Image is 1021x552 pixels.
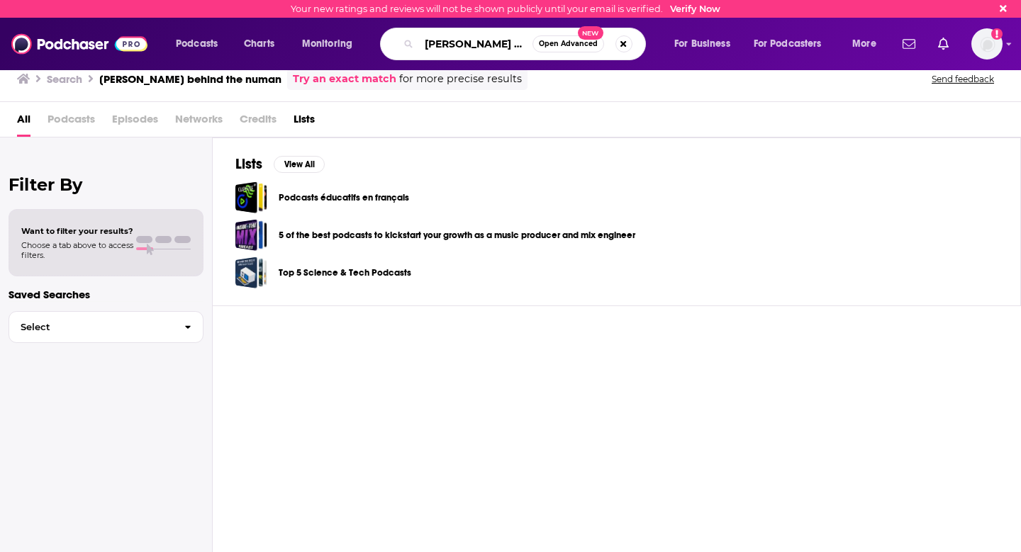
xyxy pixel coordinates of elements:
[664,33,748,55] button: open menu
[852,34,876,54] span: More
[578,26,603,40] span: New
[235,33,283,55] a: Charts
[394,28,659,60] div: Search podcasts, credits, & more...
[291,4,720,14] div: Your new ratings and reviews will not be shown publicly until your email is verified.
[48,108,95,137] span: Podcasts
[274,156,325,173] button: View All
[674,34,730,54] span: For Business
[17,108,30,137] a: All
[754,34,822,54] span: For Podcasters
[11,30,147,57] img: Podchaser - Follow, Share and Rate Podcasts
[539,40,598,47] span: Open Advanced
[244,34,274,54] span: Charts
[240,108,277,137] span: Credits
[294,108,315,137] a: Lists
[971,28,1003,60] img: User Profile
[235,257,267,288] a: Top 5 Science & Tech Podcasts
[842,33,894,55] button: open menu
[399,71,522,87] span: for more precise results
[670,4,720,14] a: Verify Now
[302,34,352,54] span: Monitoring
[991,28,1003,40] svg: Email not verified
[9,288,203,301] p: Saved Searches
[292,33,371,55] button: open menu
[9,322,173,332] span: Select
[235,155,262,173] h2: Lists
[47,72,82,86] h3: Search
[419,33,532,55] input: Search podcasts, credits, & more...
[279,265,411,281] a: Top 5 Science & Tech Podcasts
[744,33,842,55] button: open menu
[112,108,158,137] span: Episodes
[279,190,409,205] a: Podcasts éducatifs en français
[9,311,203,343] button: Select
[235,181,267,213] a: Podcasts éducatifs en français
[176,34,218,54] span: Podcasts
[9,174,203,195] h2: Filter By
[927,73,998,85] button: Send feedback
[175,108,223,137] span: Networks
[932,32,954,56] a: Show notifications dropdown
[971,28,1003,60] span: Logged in as levels
[21,240,133,260] span: Choose a tab above to access filters.
[971,28,1003,60] button: Show profile menu
[99,72,281,86] h3: [PERSON_NAME] behind the numan
[235,155,325,173] a: ListsView All
[235,219,267,251] a: 5 of the best podcasts to kickstart your growth as a music producer and mix engineer
[279,227,635,243] a: 5 of the best podcasts to kickstart your growth as a music producer and mix engineer
[21,226,133,236] span: Want to filter your results?
[293,71,396,87] a: Try an exact match
[166,33,236,55] button: open menu
[897,32,921,56] a: Show notifications dropdown
[532,35,604,52] button: Open AdvancedNew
